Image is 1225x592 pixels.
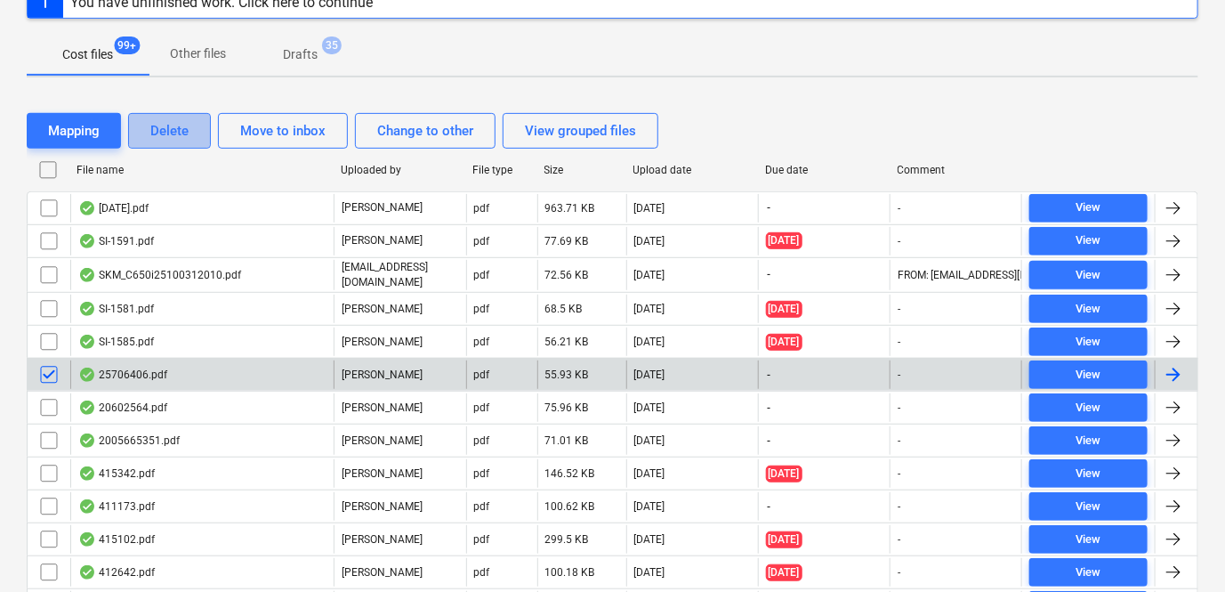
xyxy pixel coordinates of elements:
[342,302,423,317] p: [PERSON_NAME]
[473,164,530,176] div: File type
[545,303,583,315] div: 68.5 KB
[1076,530,1101,550] div: View
[766,200,773,215] span: -
[78,532,155,547] div: 415102.pdf
[240,119,326,142] div: Move to inbox
[766,267,773,282] span: -
[322,36,342,54] span: 35
[342,401,423,416] p: [PERSON_NAME]
[170,45,226,63] p: Other files
[1029,558,1148,587] button: View
[474,269,490,281] div: pdf
[78,302,154,316] div: SI-1581.pdf
[1076,563,1101,583] div: View
[633,164,752,176] div: Upload date
[1076,198,1101,218] div: View
[545,434,589,447] div: 71.01 KB
[78,434,180,448] div: 2005665351.pdf
[634,434,665,447] div: [DATE]
[898,303,900,315] div: -
[544,164,619,176] div: Size
[1029,227,1148,255] button: View
[503,113,658,149] button: View grouped files
[474,401,490,414] div: pdf
[78,335,96,349] div: OCR finished
[634,533,665,546] div: [DATE]
[377,119,473,142] div: Change to other
[78,401,96,415] div: OCR finished
[474,369,490,381] div: pdf
[1029,295,1148,323] button: View
[78,268,96,282] div: OCR finished
[545,202,595,215] div: 963.71 KB
[898,500,900,513] div: -
[898,401,900,414] div: -
[766,401,773,416] span: -
[1076,299,1101,320] div: View
[898,434,900,447] div: -
[78,565,155,580] div: 412642.pdf
[1076,231,1101,251] div: View
[545,336,589,348] div: 56.21 KB
[1029,525,1148,554] button: View
[115,36,141,54] span: 99+
[1076,332,1101,353] div: View
[474,235,490,247] div: pdf
[78,201,149,215] div: [DATE].pdf
[342,368,423,383] p: [PERSON_NAME]
[545,235,589,247] div: 77.69 KB
[78,234,96,248] div: OCR finished
[634,369,665,381] div: [DATE]
[766,531,802,548] span: [DATE]
[1076,497,1101,517] div: View
[78,565,96,580] div: OCR finished
[128,113,211,149] button: Delete
[545,401,589,414] div: 75.96 KB
[634,235,665,247] div: [DATE]
[545,467,595,480] div: 146.52 KB
[765,164,883,176] div: Due date
[545,269,589,281] div: 72.56 KB
[545,369,589,381] div: 55.93 KB
[898,467,900,480] div: -
[342,434,423,449] p: [PERSON_NAME]
[1136,507,1225,592] div: Chat Widget
[634,202,665,215] div: [DATE]
[355,113,496,149] button: Change to other
[78,268,241,282] div: SKM_C650i25100312010.pdf
[1076,398,1101,418] div: View
[77,164,326,176] div: File name
[634,303,665,315] div: [DATE]
[283,45,318,64] p: Drafts
[78,201,96,215] div: OCR finished
[342,233,423,248] p: [PERSON_NAME]
[898,202,900,215] div: -
[766,434,773,449] span: -
[474,434,490,447] div: pdf
[78,499,155,514] div: 411173.pdf
[342,335,423,350] p: [PERSON_NAME]
[766,368,773,383] span: -
[766,499,773,515] span: -
[898,566,900,579] div: -
[1029,194,1148,223] button: View
[342,260,458,290] p: [EMAIL_ADDRESS][DOMAIN_NAME]
[1029,426,1148,455] button: View
[634,269,665,281] div: [DATE]
[474,467,490,480] div: pdf
[545,533,589,546] div: 299.5 KB
[342,200,423,215] p: [PERSON_NAME]
[545,500,595,513] div: 100.62 KB
[525,119,636,142] div: View grouped files
[78,302,96,316] div: OCR finished
[78,434,96,448] div: OCR finished
[474,336,490,348] div: pdf
[1029,328,1148,356] button: View
[1029,393,1148,422] button: View
[62,45,113,64] p: Cost files
[1076,431,1101,451] div: View
[1076,365,1101,385] div: View
[474,303,490,315] div: pdf
[766,564,802,581] span: [DATE]
[218,113,348,149] button: Move to inbox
